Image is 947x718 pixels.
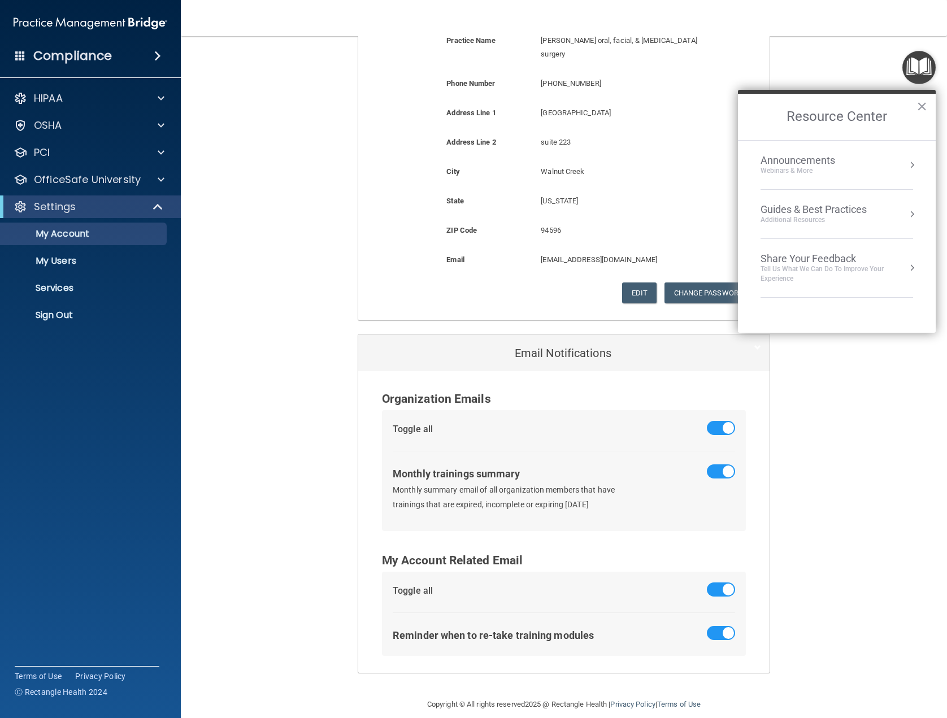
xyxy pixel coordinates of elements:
[761,154,858,167] div: Announcements
[14,173,164,186] a: OfficeSafe University
[393,483,632,512] p: Monthly summary email of all organization members that have trainings that are expired, incomplet...
[382,550,746,572] div: My Account Related Email
[382,388,746,410] div: Organization Emails
[15,671,62,682] a: Terms of Use
[446,226,477,234] b: ZIP Code
[34,92,63,105] p: HIPAA
[446,79,495,88] b: Phone Number
[14,92,164,105] a: HIPAA
[541,224,713,237] p: 94596
[761,166,858,176] div: Webinars & More
[738,90,936,333] div: Resource Center
[541,253,713,267] p: [EMAIL_ADDRESS][DOMAIN_NAME]
[7,255,162,267] p: My Users
[367,340,761,365] a: Email Notifications
[610,700,655,708] a: Privacy Policy
[761,264,913,284] div: Tell Us What We Can Do to Improve Your Experience
[446,197,464,205] b: State
[761,253,913,265] div: Share Your Feedback
[541,106,713,120] p: [GEOGRAPHIC_DATA]
[622,282,657,303] button: Edit
[14,119,164,132] a: OSHA
[541,77,713,90] p: [PHONE_NUMBER]
[916,97,927,115] button: Close
[446,108,496,117] b: Address Line 1
[446,138,496,146] b: Address Line 2
[15,686,107,698] span: Ⓒ Rectangle Health 2024
[33,48,112,64] h4: Compliance
[14,146,164,159] a: PCI
[541,194,713,208] p: [US_STATE]
[393,626,594,645] div: Reminder when to re-take training modules
[664,282,753,303] button: Change Password
[393,464,520,483] div: Monthly trainings summary
[367,347,727,359] h5: Email Notifications
[75,671,126,682] a: Privacy Policy
[7,228,162,240] p: My Account
[7,310,162,321] p: Sign Out
[541,165,713,179] p: Walnut Creek
[34,146,50,159] p: PCI
[34,119,62,132] p: OSHA
[393,421,433,438] div: Toggle all
[34,173,141,186] p: OfficeSafe University
[34,200,76,214] p: Settings
[657,700,701,708] a: Terms of Use
[902,51,936,84] button: Open Resource Center
[761,203,867,216] div: Guides & Best Practices
[446,36,495,45] b: Practice Name
[761,215,867,225] div: Additional Resources
[393,582,433,599] div: Toggle all
[541,34,713,61] p: [PERSON_NAME] oral, facial, & [MEDICAL_DATA] surgery
[14,12,167,34] img: PMB logo
[446,167,459,176] b: City
[541,136,713,149] p: suite 223
[738,94,936,140] h2: Resource Center
[7,282,162,294] p: Services
[14,200,164,214] a: Settings
[446,255,464,264] b: Email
